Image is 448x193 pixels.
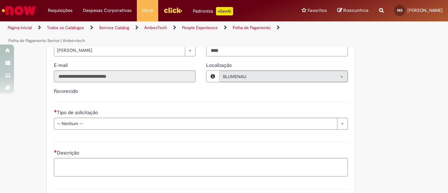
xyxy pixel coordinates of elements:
[54,158,348,177] textarea: Descrição
[57,45,181,56] span: [PERSON_NAME]
[206,62,233,68] span: Localização
[308,7,327,14] span: Favoritos
[223,71,330,82] span: BLUMENAU
[219,71,348,82] a: BLUMENAULimpar campo Localização
[57,118,334,129] span: -- Nenhum --
[182,25,218,30] a: People Experience
[99,25,129,30] a: Service Catalog
[397,8,402,13] span: MS
[8,38,85,43] a: Folha de Pagamento Senior | Ambevtech
[83,7,132,14] span: Despesas Corporativas
[142,7,153,14] span: More
[206,44,348,56] input: ID
[206,62,233,69] label: Somente leitura - Localização
[57,109,99,116] span: Tipo de solicitação
[233,25,271,30] a: Folha de Pagamento
[54,150,57,153] span: Necessários
[54,62,69,68] span: Somente leitura - E-mail
[163,5,182,15] img: click_logo_yellow_360x200.png
[54,70,196,82] input: E-mail
[337,7,369,14] a: Rascunhos
[206,71,219,82] button: Localização, Visualizar este registro BLUMENAU
[54,62,69,69] label: Somente leitura - E-mail
[407,7,443,13] span: [PERSON_NAME]
[8,25,32,30] a: Página inicial
[47,25,84,30] a: Todos os Catálogos
[54,88,78,94] label: Favorecido
[48,7,72,14] span: Requisições
[1,4,37,18] img: ServiceNow
[57,150,80,156] span: Descrição
[216,7,233,15] p: +GenAi
[5,21,293,47] ul: Trilhas de página
[144,25,167,30] a: AmbevTech
[193,7,233,15] div: Padroniza
[54,110,57,112] span: Necessários
[343,7,369,14] span: Rascunhos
